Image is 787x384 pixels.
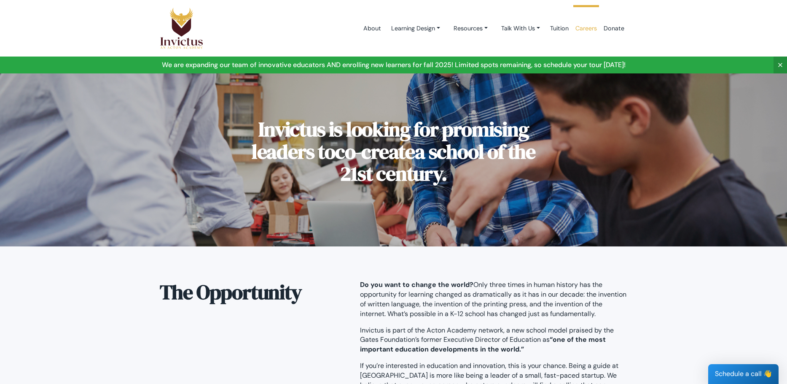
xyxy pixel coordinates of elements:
[547,11,572,46] a: Tuition
[240,118,548,185] h1: Invictus is looking for promising leaders to a school of the 21st century.
[335,138,415,165] span: co-create
[160,7,204,49] img: Logo
[360,11,384,46] a: About
[360,280,628,319] p: Only three times in human history has the opportunity for learning changed as dramatically as it ...
[360,326,628,355] p: Invictus is part of the Acton Academy network, a new school model praised by the Gates Foundation...
[494,21,547,36] a: Talk With Us
[708,364,779,384] div: Schedule a call 👋
[447,21,494,36] a: Resources
[572,11,600,46] a: Careers
[384,21,447,36] a: Learning Design
[160,280,347,305] h2: The Opportunity
[360,280,473,289] strong: Do you want to change the world?
[360,335,606,354] strong: “one of the most important education developments in the world.”
[600,11,628,46] a: Donate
